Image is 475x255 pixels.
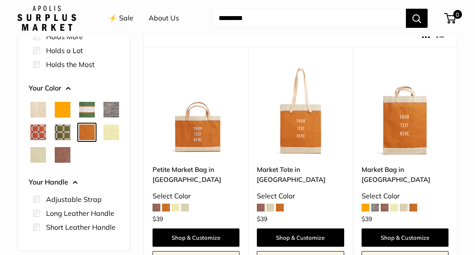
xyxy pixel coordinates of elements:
button: Your Handle [29,176,119,189]
span: $39 [257,215,267,223]
label: Adjustable Strap [46,194,102,205]
a: ⚡️ Sale [109,12,133,25]
img: Market Tote in Cognac [257,68,344,155]
a: Shop & Customize [257,228,344,247]
label: Holds a Lot [46,45,83,56]
button: Daisy [103,124,119,140]
a: Market Tote in CognacMarket Tote in Cognac [257,68,344,155]
a: Shop & Customize [153,228,239,247]
button: Search [406,9,428,28]
a: Petite Market Bag in CognacPetite Market Bag in Cognac [153,68,239,155]
label: Holds More [46,31,83,42]
button: Display products as grid [422,30,430,38]
button: Mustang [55,147,70,163]
label: Long Leather Handle [46,208,114,218]
span: $39 [362,215,372,223]
div: Select Color [257,190,344,203]
a: 0 [445,13,456,23]
button: Chenille Window Sage [55,124,70,140]
a: Petite Market Bag in [GEOGRAPHIC_DATA] [153,164,239,185]
input: Search... [212,9,406,28]
button: Court Green [79,102,95,117]
button: Cognac [79,124,95,140]
label: Short Leather Handle [46,222,116,232]
button: Chenille Window Brick [30,124,46,140]
button: Chambray [103,102,119,117]
a: About Us [149,12,179,25]
button: Natural [30,102,46,117]
div: Select Color [153,190,239,203]
a: Market Bag in [GEOGRAPHIC_DATA] [362,164,448,185]
img: Petite Market Bag in Cognac [153,68,239,155]
button: Display products as list [436,30,444,38]
span: $39 [153,215,163,223]
a: Shop & Customize [362,228,448,247]
div: Select Color [362,190,448,203]
button: Your Color [29,82,119,95]
span: 0 [453,10,462,19]
img: Market Bag in Cognac [362,68,448,155]
img: Apolis: Surplus Market [17,6,76,31]
button: Mint Sorbet [30,147,46,163]
button: Orange [55,102,70,117]
a: Market Tote in [GEOGRAPHIC_DATA] [257,164,344,185]
a: Market Bag in CognacMarket Bag in Cognac [362,68,448,155]
label: Holds the Most [46,59,95,70]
